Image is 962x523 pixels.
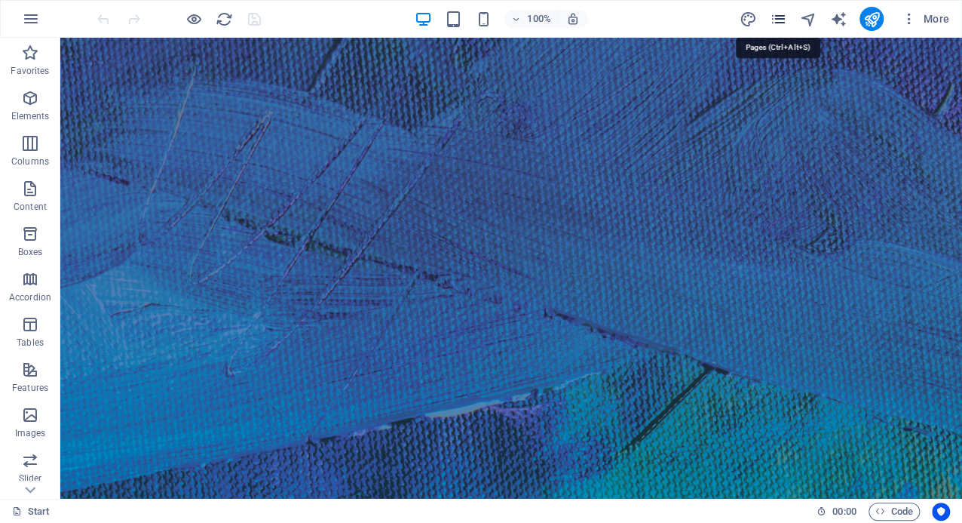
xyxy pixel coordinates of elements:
button: text_generator [829,10,847,28]
h6: 100% [527,10,551,28]
p: Features [12,382,48,394]
i: Navigator [799,11,816,28]
span: Code [875,503,913,521]
button: More [896,7,955,31]
button: design [739,10,757,28]
p: Content [14,201,47,213]
p: Accordion [9,291,51,303]
i: Publish [862,11,880,28]
span: 00 00 [832,503,856,521]
button: navigator [799,10,817,28]
button: reload [215,10,233,28]
button: publish [859,7,884,31]
p: Elements [11,110,50,122]
p: Columns [11,155,49,168]
h6: Session time [816,503,856,521]
p: Images [15,427,46,439]
p: Tables [17,337,44,349]
button: Click here to leave preview mode and continue editing [185,10,203,28]
p: Favorites [11,65,49,77]
i: Design (Ctrl+Alt+Y) [739,11,756,28]
span: More [902,11,949,26]
p: Boxes [18,246,43,258]
button: pages [769,10,787,28]
i: AI Writer [829,11,847,28]
i: On resize automatically adjust zoom level to fit chosen device. [566,12,580,26]
p: Slider [19,472,42,485]
button: Usercentrics [932,503,950,521]
button: 100% [504,10,558,28]
a: Click to cancel selection. Double-click to open Pages [12,503,50,521]
i: Reload page [216,11,233,28]
span: : [843,506,845,517]
button: Code [869,503,920,521]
